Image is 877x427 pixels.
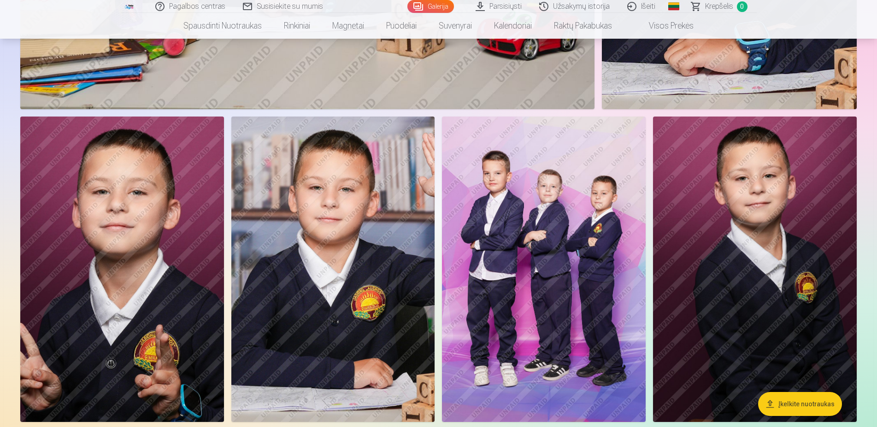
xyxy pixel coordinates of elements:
a: Rinkiniai [273,13,321,39]
a: Visos prekės [623,13,705,39]
a: Spausdinti nuotraukas [172,13,273,39]
a: Magnetai [321,13,375,39]
span: 0 [737,1,748,12]
a: Puodeliai [375,13,428,39]
span: Krepšelis [705,1,733,12]
a: Kalendoriai [483,13,543,39]
a: Suvenyrai [428,13,483,39]
button: Įkelkite nuotraukas [758,392,842,416]
img: /fa2 [124,4,135,9]
a: Raktų pakabukas [543,13,623,39]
